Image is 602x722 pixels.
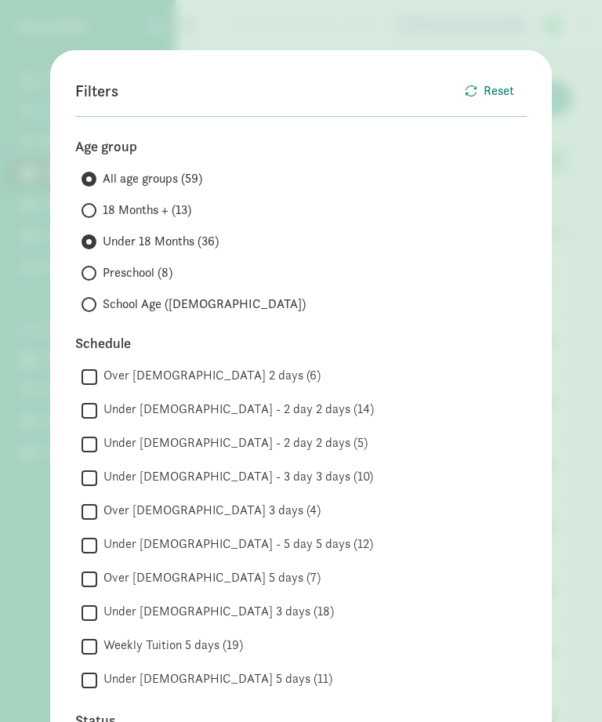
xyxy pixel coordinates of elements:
[452,75,527,107] button: Reset
[97,501,321,520] label: Over [DEMOGRAPHIC_DATA] 3 days (4)
[484,82,514,100] span: Reset
[97,568,321,587] label: Over [DEMOGRAPHIC_DATA] 5 days (7)
[524,600,602,675] iframe: Chat Widget
[97,602,334,621] label: Under [DEMOGRAPHIC_DATA] 3 days (18)
[97,636,243,655] label: Weekly Tuition 5 days (19)
[75,332,527,354] div: Schedule
[97,400,374,419] label: Under [DEMOGRAPHIC_DATA] - 2 day 2 days (14)
[97,434,368,452] label: Under [DEMOGRAPHIC_DATA] - 2 day 2 days (5)
[97,535,373,553] label: Under [DEMOGRAPHIC_DATA] - 5 day 5 days (12)
[103,169,202,188] span: All age groups (59)
[75,79,301,103] div: Filters
[103,295,306,314] span: School Age ([DEMOGRAPHIC_DATA])
[103,263,172,282] span: Preschool (8)
[75,136,527,157] div: Age group
[103,232,219,251] span: Under 18 Months (36)
[97,467,373,486] label: Under [DEMOGRAPHIC_DATA] - 3 day 3 days (10)
[103,201,191,220] span: 18 Months + (13)
[97,669,332,688] label: Under [DEMOGRAPHIC_DATA] 5 days (11)
[97,366,321,385] label: Over [DEMOGRAPHIC_DATA] 2 days (6)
